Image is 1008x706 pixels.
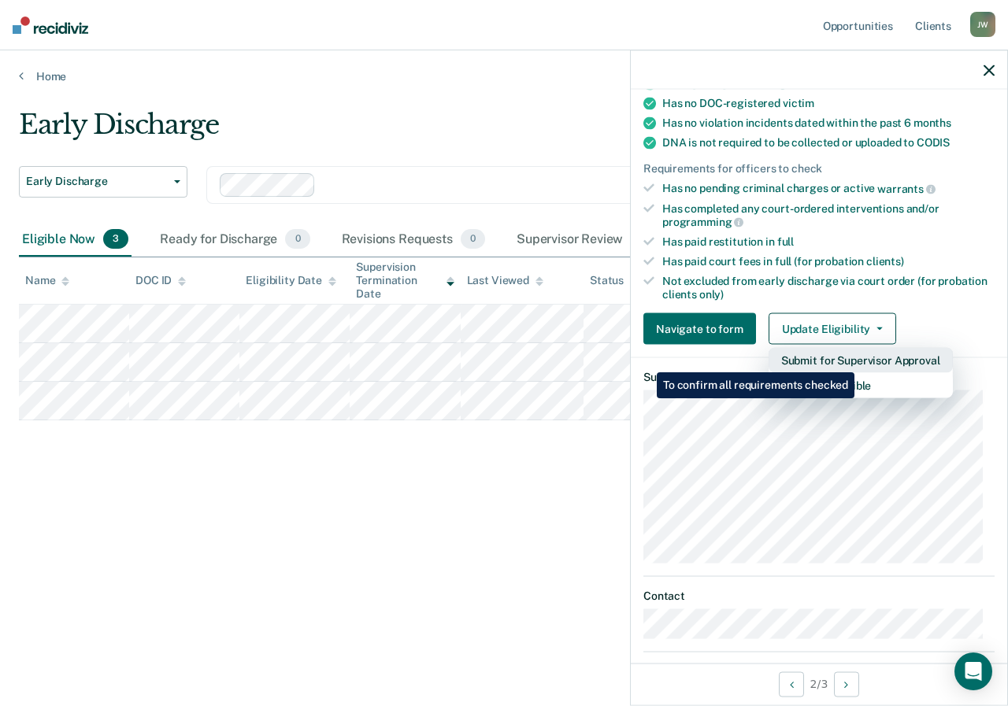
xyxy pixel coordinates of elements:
[834,671,859,697] button: Next Opportunity
[19,109,926,153] div: Early Discharge
[662,201,995,228] div: Has completed any court-ordered interventions and/or
[339,223,488,257] div: Revisions Requests
[246,274,336,287] div: Eligibility Date
[662,182,995,196] div: Has no pending criminal charges or active
[769,373,953,398] button: Mark as Ineligible
[590,274,624,287] div: Status
[103,229,128,250] span: 3
[643,371,995,384] dt: Supervision
[643,590,995,603] dt: Contact
[285,229,309,250] span: 0
[662,116,995,130] div: Has no violation incidents dated within the past 6
[779,671,804,697] button: Previous Opportunity
[135,274,186,287] div: DOC ID
[467,274,543,287] div: Last Viewed
[662,97,995,110] div: Has no DOC-registered
[970,12,995,37] div: J W
[356,261,454,300] div: Supervision Termination Date
[769,348,953,373] button: Submit for Supervisor Approval
[662,235,995,249] div: Has paid restitution in
[461,229,485,250] span: 0
[777,235,794,248] span: full
[769,313,896,345] button: Update Eligibility
[917,136,950,149] span: CODIS
[866,255,904,268] span: clients)
[26,175,168,188] span: Early Discharge
[643,313,762,345] a: Navigate to form
[662,274,995,301] div: Not excluded from early discharge via court order (for probation clients
[643,313,756,345] button: Navigate to form
[877,183,936,195] span: warrants
[913,116,951,129] span: months
[662,216,743,228] span: programming
[157,223,313,257] div: Ready for Discharge
[643,162,995,176] div: Requirements for officers to check
[662,255,995,268] div: Has paid court fees in full (for probation
[699,287,724,300] span: only)
[513,223,659,257] div: Supervisor Review
[13,17,88,34] img: Recidiviz
[19,223,132,257] div: Eligible Now
[662,136,995,150] div: DNA is not required to be collected or uploaded to
[631,663,1007,704] div: 2 / 3
[954,652,992,690] div: Open Intercom Messenger
[783,97,814,109] span: victim
[25,274,69,287] div: Name
[19,69,989,83] a: Home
